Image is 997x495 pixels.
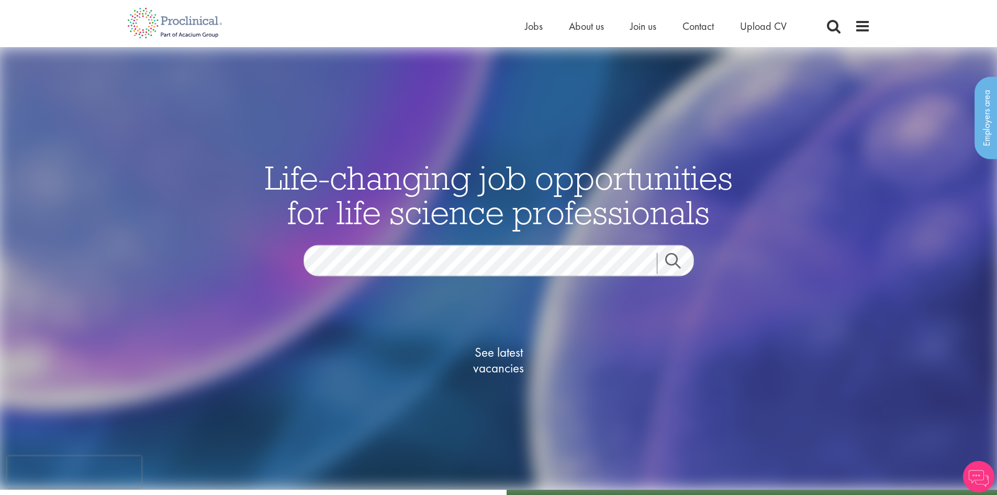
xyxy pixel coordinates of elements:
a: About us [569,19,604,33]
span: See latest vacancies [446,344,551,376]
iframe: reCAPTCHA [7,456,141,488]
a: Job search submit button [657,252,702,273]
a: See latestvacancies [446,302,551,417]
a: Upload CV [740,19,787,33]
a: Jobs [525,19,543,33]
a: Contact [682,19,714,33]
span: Life-changing job opportunities for life science professionals [265,156,733,233]
img: Chatbot [963,461,994,492]
a: Join us [630,19,656,33]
